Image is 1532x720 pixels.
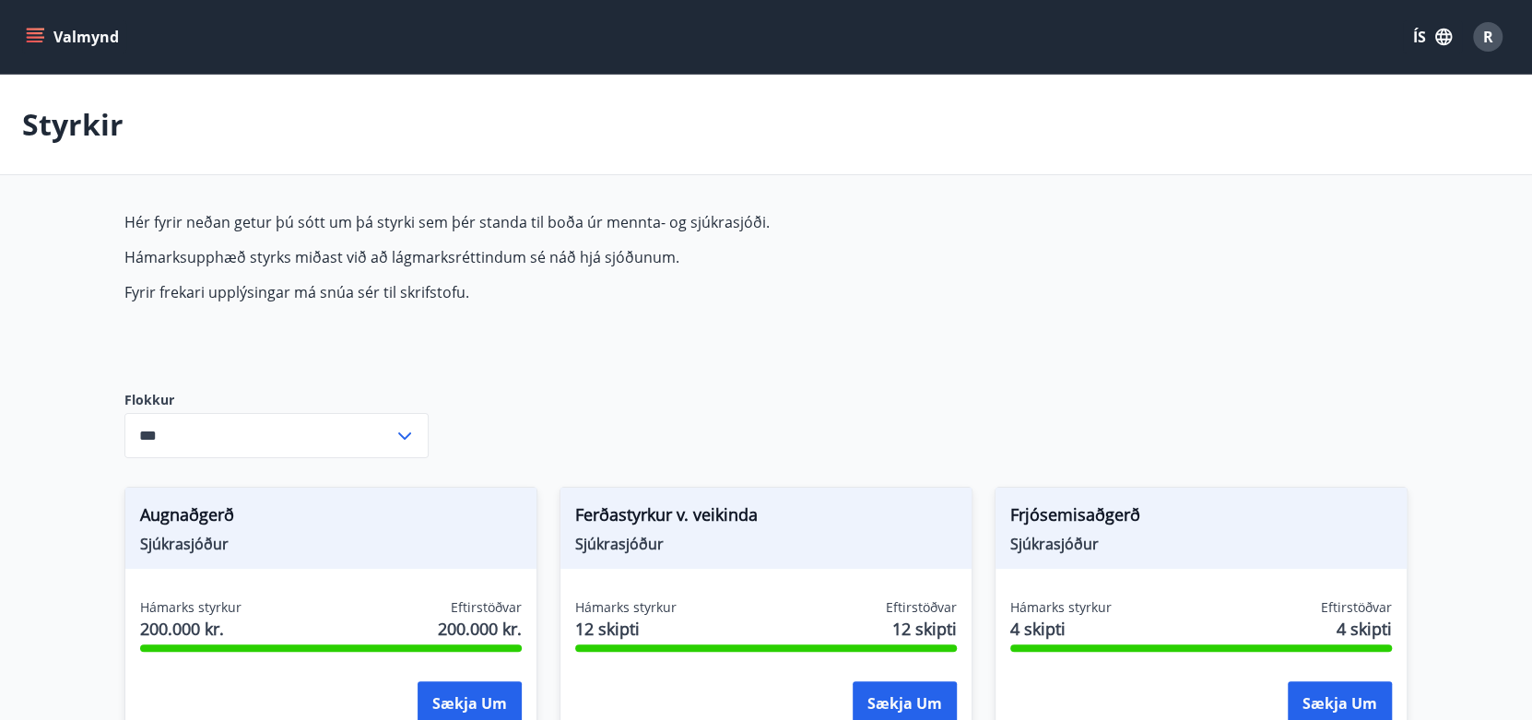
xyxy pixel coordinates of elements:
span: 200.000 kr. [140,617,242,641]
button: R [1466,15,1510,59]
p: Styrkir [22,104,124,145]
span: Sjúkrasjóður [140,534,522,554]
span: Sjúkrasjóður [1010,534,1392,554]
span: 4 skipti [1337,617,1392,641]
span: 12 skipti [575,617,677,641]
span: Hámarks styrkur [1010,598,1112,617]
span: 200.000 kr. [438,617,522,641]
p: Hámarksupphæð styrks miðast við að lágmarksréttindum sé náð hjá sjóðunum. [124,247,995,267]
span: Sjúkrasjóður [575,534,957,554]
span: Hámarks styrkur [140,598,242,617]
p: Hér fyrir neðan getur þú sótt um þá styrki sem þér standa til boða úr mennta- og sjúkrasjóði. [124,212,995,232]
button: ÍS [1403,20,1462,53]
span: Frjósemisaðgerð [1010,502,1392,534]
span: Hámarks styrkur [575,598,677,617]
button: menu [22,20,126,53]
span: Eftirstöðvar [886,598,957,617]
span: Augnaðgerð [140,502,522,534]
span: 4 skipti [1010,617,1112,641]
span: 12 skipti [892,617,957,641]
p: Fyrir frekari upplýsingar má snúa sér til skrifstofu. [124,282,995,302]
span: Eftirstöðvar [451,598,522,617]
span: Ferðastyrkur v. veikinda [575,502,957,534]
span: Eftirstöðvar [1321,598,1392,617]
label: Flokkur [124,391,429,409]
span: R [1483,27,1493,47]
